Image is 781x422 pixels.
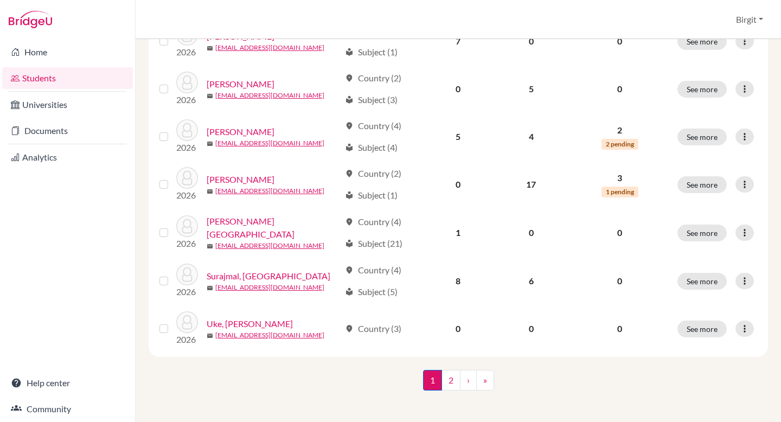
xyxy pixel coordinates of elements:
[575,124,664,137] p: 2
[345,167,401,180] div: Country (2)
[575,171,664,184] p: 3
[2,398,133,420] a: Community
[345,218,354,226] span: location_on
[215,43,324,53] a: [EMAIL_ADDRESS][DOMAIN_NAME]
[207,78,274,91] a: [PERSON_NAME]
[460,370,477,391] a: ›
[207,93,213,99] span: mail
[176,237,198,250] p: 2026
[345,122,354,130] span: location_on
[176,141,198,154] p: 2026
[215,241,324,251] a: [EMAIL_ADDRESS][DOMAIN_NAME]
[215,138,324,148] a: [EMAIL_ADDRESS][DOMAIN_NAME]
[2,41,133,63] a: Home
[345,169,354,178] span: location_on
[345,239,354,248] span: local_library
[731,9,768,30] button: Birgit
[423,370,494,399] nav: ...
[494,305,568,353] td: 0
[575,274,664,287] p: 0
[176,285,198,298] p: 2026
[176,72,198,93] img: Shah, Dharini
[345,287,354,296] span: local_library
[345,143,354,152] span: local_library
[345,264,401,277] div: Country (4)
[345,141,398,154] div: Subject (4)
[422,113,494,161] td: 5
[345,285,398,298] div: Subject (5)
[345,215,401,228] div: Country (4)
[422,208,494,257] td: 1
[601,187,638,197] span: 1 pending
[575,322,664,335] p: 0
[207,317,293,330] a: Uke, [PERSON_NAME]
[422,257,494,305] td: 8
[441,370,460,391] a: 2
[677,129,727,145] button: See more
[345,74,354,82] span: location_on
[2,67,133,89] a: Students
[207,270,330,283] a: Surajmal, [GEOGRAPHIC_DATA]
[2,372,133,394] a: Help center
[345,189,398,202] div: Subject (1)
[176,46,198,59] p: 2026
[345,119,401,132] div: Country (4)
[422,17,494,65] td: 7
[677,273,727,290] button: See more
[215,186,324,196] a: [EMAIL_ADDRESS][DOMAIN_NAME]
[494,65,568,113] td: 5
[476,370,494,391] a: »
[677,321,727,337] button: See more
[345,237,402,250] div: Subject (21)
[575,35,664,48] p: 0
[207,125,274,138] a: [PERSON_NAME]
[176,264,198,285] img: Surajmal, Darshan
[677,81,727,98] button: See more
[207,333,213,339] span: mail
[422,161,494,208] td: 0
[207,215,340,241] a: [PERSON_NAME][GEOGRAPHIC_DATA]
[2,94,133,116] a: Universities
[215,330,324,340] a: [EMAIL_ADDRESS][DOMAIN_NAME]
[176,167,198,189] img: Suhas, Siddhartha
[345,48,354,56] span: local_library
[215,91,324,100] a: [EMAIL_ADDRESS][DOMAIN_NAME]
[345,72,401,85] div: Country (2)
[207,140,213,147] span: mail
[494,161,568,208] td: 17
[345,46,398,59] div: Subject (1)
[207,188,213,195] span: mail
[345,322,401,335] div: Country (3)
[345,266,354,274] span: location_on
[207,173,274,186] a: [PERSON_NAME]
[207,285,213,291] span: mail
[207,243,213,250] span: mail
[677,176,727,193] button: See more
[677,225,727,241] button: See more
[9,11,52,28] img: Bridge-U
[494,208,568,257] td: 0
[345,324,354,333] span: location_on
[2,146,133,168] a: Analytics
[494,257,568,305] td: 6
[207,45,213,52] span: mail
[345,191,354,200] span: local_library
[176,333,198,346] p: 2026
[601,139,638,150] span: 2 pending
[345,95,354,104] span: local_library
[494,113,568,161] td: 4
[494,17,568,65] td: 0
[176,215,198,237] img: Sulin, Levan
[575,226,664,239] p: 0
[422,305,494,353] td: 0
[215,283,324,292] a: [EMAIL_ADDRESS][DOMAIN_NAME]
[176,311,198,333] img: Uke, Aadarsh
[575,82,664,95] p: 0
[2,120,133,142] a: Documents
[176,93,198,106] p: 2026
[677,33,727,50] button: See more
[423,370,442,391] span: 1
[345,93,398,106] div: Subject (3)
[176,189,198,202] p: 2026
[422,65,494,113] td: 0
